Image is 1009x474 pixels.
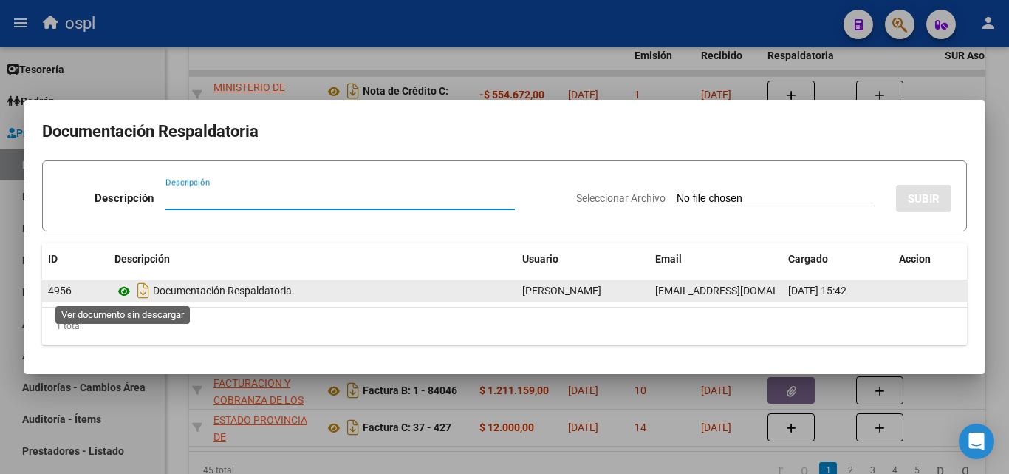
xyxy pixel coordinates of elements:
[655,253,682,265] span: Email
[48,253,58,265] span: ID
[788,285,846,297] span: [DATE] 15:42
[114,253,170,265] span: Descripción
[42,118,967,146] h2: Documentación Respaldatoria
[899,253,931,265] span: Accion
[649,243,782,275] datatable-header-cell: Email
[522,253,558,265] span: Usuario
[114,279,510,302] div: Documentación Respaldatoria.
[134,279,153,302] i: Descargar documento
[655,285,819,297] span: [EMAIL_ADDRESS][DOMAIN_NAME]
[576,192,666,204] span: Seleccionar Archivo
[893,243,967,275] datatable-header-cell: Accion
[109,243,516,275] datatable-header-cell: Descripción
[48,285,72,297] span: 4956
[516,243,649,275] datatable-header-cell: Usuario
[95,190,154,207] p: Descripción
[788,253,828,265] span: Cargado
[42,308,967,345] div: 1 total
[959,424,994,459] div: Open Intercom Messenger
[42,243,109,275] datatable-header-cell: ID
[782,243,893,275] datatable-header-cell: Cargado
[896,185,951,212] button: SUBIR
[522,285,601,297] span: [PERSON_NAME]
[908,192,940,206] span: SUBIR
